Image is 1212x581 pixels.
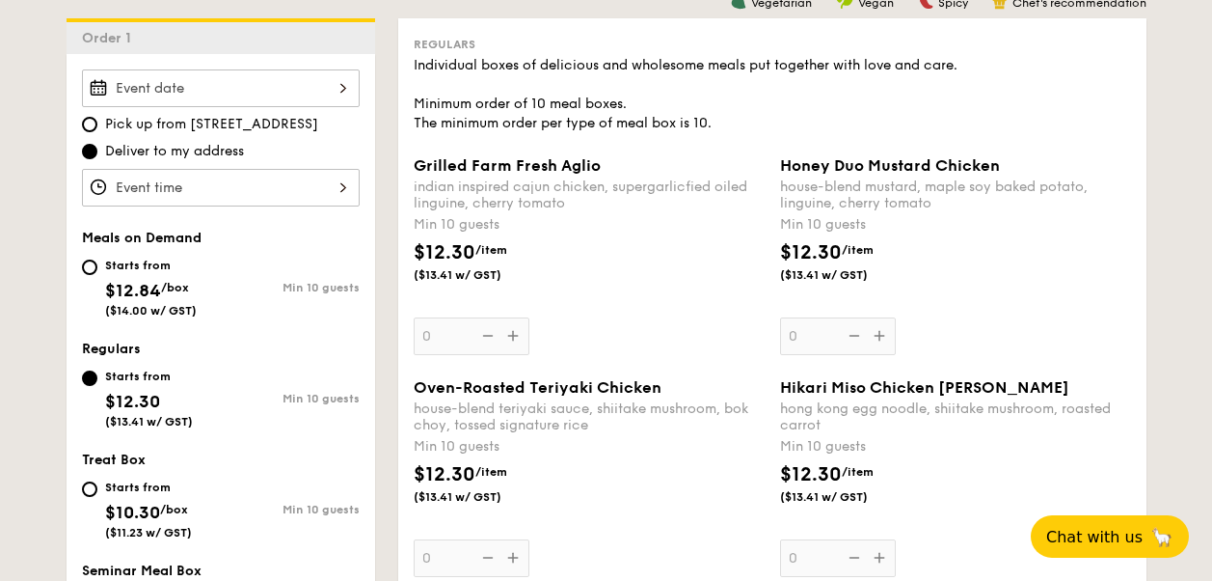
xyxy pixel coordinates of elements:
span: ($13.41 w/ GST) [414,489,545,505]
span: ($13.41 w/ GST) [780,489,911,505]
span: Oven-Roasted Teriyaki Chicken [414,378,661,397]
div: Min 10 guests [221,392,360,405]
span: Grilled Farm Fresh Aglio [414,156,601,175]
span: Deliver to my address [105,142,244,161]
input: Pick up from [STREET_ADDRESS] [82,117,97,132]
div: Min 10 guests [414,437,765,456]
input: Event time [82,169,360,207]
div: Min 10 guests [221,281,360,294]
span: $12.84 [105,280,161,301]
span: Treat Box [82,452,146,468]
div: house-blend teriyaki sauce, shiitake mushroom, bok choy, tossed signature rice [414,401,765,433]
span: /box [160,503,188,516]
span: Regulars [414,38,475,51]
span: Order 1 [82,30,139,46]
span: Regulars [82,341,141,357]
span: 🦙 [1150,526,1173,548]
div: Min 10 guests [221,503,360,516]
div: Min 10 guests [414,215,765,235]
span: Seminar Meal Box [82,563,202,579]
div: Starts from [105,258,197,273]
div: Starts from [105,480,192,495]
input: Starts from$12.30($13.41 w/ GST)Min 10 guests [82,371,97,386]
div: hong kong egg noodle, shiitake mushroom, roasted carrot [780,401,1131,433]
span: ($13.41 w/ GST) [105,415,193,429]
span: ($11.23 w/ GST) [105,526,192,539]
span: Pick up from [STREET_ADDRESS] [105,115,318,134]
span: /box [161,281,189,294]
span: $10.30 [105,502,160,523]
input: Deliver to my address [82,144,97,159]
div: indian inspired cajun chicken, supergarlicfied oiled linguine, cherry tomato [414,179,765,211]
span: Hikari Miso Chicken [PERSON_NAME] [780,378,1069,397]
div: Starts from [105,369,193,384]
span: /item [475,465,507,479]
div: Min 10 guests [780,437,1131,456]
input: Starts from$12.84/box($14.00 w/ GST)Min 10 guests [82,260,97,275]
button: Chat with us🦙 [1031,515,1189,558]
span: $12.30 [414,463,475,486]
span: ($13.41 w/ GST) [414,267,545,283]
span: $12.30 [105,391,160,412]
span: ($13.41 w/ GST) [780,267,911,283]
span: /item [842,465,874,479]
span: /item [842,243,874,257]
div: Individual boxes of delicious and wholesome meals put together with love and care. Minimum order ... [414,56,1131,133]
span: $12.30 [780,241,842,264]
span: $12.30 [414,241,475,264]
span: Honey Duo Mustard Chicken [780,156,1000,175]
div: Min 10 guests [780,215,1131,235]
span: /item [475,243,507,257]
span: ($14.00 w/ GST) [105,304,197,318]
span: $12.30 [780,463,842,486]
input: Starts from$10.30/box($11.23 w/ GST)Min 10 guests [82,482,97,497]
span: Meals on Demand [82,230,202,246]
span: Chat with us [1046,528,1143,546]
input: Event date [82,69,360,107]
div: house-blend mustard, maple soy baked potato, linguine, cherry tomato [780,179,1131,211]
